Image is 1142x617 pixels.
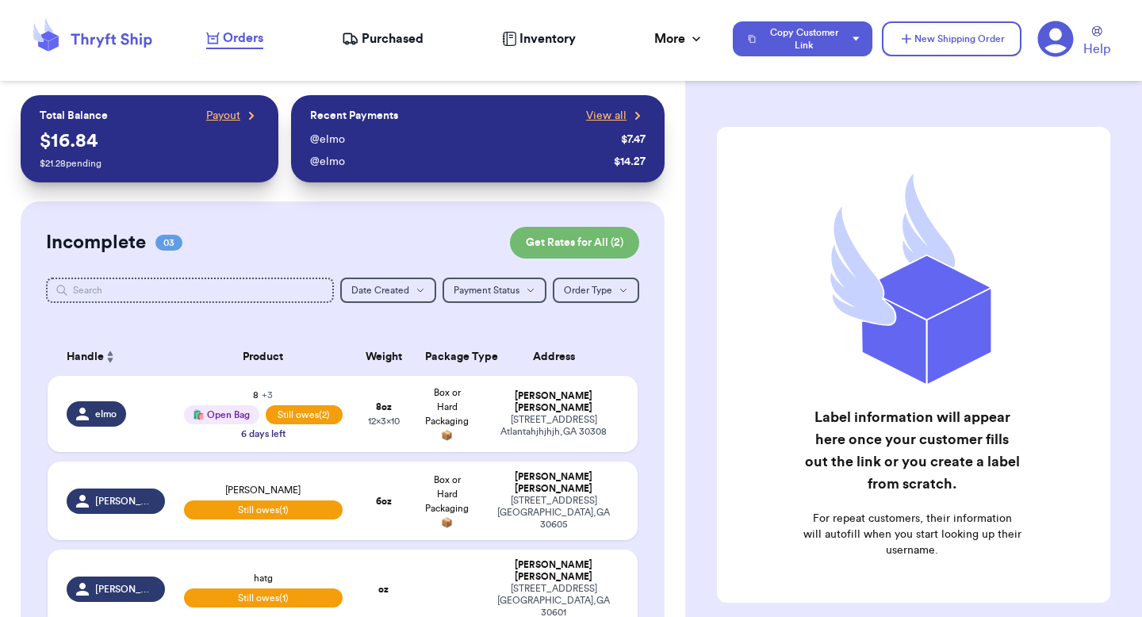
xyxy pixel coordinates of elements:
[40,128,259,154] p: $ 16.84
[1083,40,1110,59] span: Help
[510,227,639,259] button: Get Rates for All (2)
[489,559,619,583] div: [PERSON_NAME] [PERSON_NAME]
[352,338,416,376] th: Weight
[174,338,352,376] th: Product
[489,495,619,531] div: [STREET_ADDRESS] [GEOGRAPHIC_DATA] , GA 30605
[502,29,576,48] a: Inventory
[1083,26,1110,59] a: Help
[376,402,392,412] strong: 8 oz
[95,583,155,596] span: [PERSON_NAME]
[376,496,392,506] strong: 6 oz
[155,235,182,251] span: 03
[206,29,263,49] a: Orders
[479,338,638,376] th: Address
[95,408,117,420] span: elmo
[586,108,627,124] span: View all
[104,347,117,366] button: Sort ascending
[241,427,285,440] div: 6 days left
[425,388,469,440] span: Box or Hard Packaging 📦
[46,278,334,303] input: Search
[184,405,259,424] div: 🛍️ Open Bag
[253,390,273,400] span: 8
[586,108,646,124] a: View all
[310,132,615,148] div: @ elmo
[803,511,1021,558] p: For repeat customers, their information will autofill when you start looking up their username.
[206,108,240,124] span: Payout
[206,108,259,124] a: Payout
[351,286,409,295] span: Date Created
[425,475,469,527] span: Box or Hard Packaging 📦
[519,29,576,48] span: Inventory
[225,485,301,495] span: [PERSON_NAME]
[40,157,259,170] p: $ 21.28 pending
[882,21,1021,56] button: New Shipping Order
[564,286,612,295] span: Order Type
[489,414,619,438] div: [STREET_ADDRESS] Atlantahjhjhjh , GA 30308
[67,349,104,366] span: Handle
[614,154,646,170] div: $ 14.27
[362,29,423,48] span: Purchased
[342,29,423,48] a: Purchased
[454,286,519,295] span: Payment Status
[184,588,343,607] span: Still owes (1)
[223,29,263,48] span: Orders
[489,471,619,495] div: [PERSON_NAME] [PERSON_NAME]
[262,390,273,400] span: + 3
[368,416,400,426] span: 12 x 3 x 10
[340,278,436,303] button: Date Created
[254,573,273,583] span: hatg
[733,21,872,56] button: Copy Customer Link
[40,108,108,124] p: Total Balance
[443,278,546,303] button: Payment Status
[621,132,646,148] div: $ 7.47
[310,108,398,124] p: Recent Payments
[654,29,704,48] div: More
[310,154,607,170] div: @ elmo
[803,406,1021,495] h2: Label information will appear here once your customer fills out the link or you create a label fr...
[553,278,639,303] button: Order Type
[184,500,343,519] span: Still owes (1)
[378,584,389,594] strong: oz
[266,405,343,424] span: Still owes (2)
[95,495,155,508] span: [PERSON_NAME]
[416,338,479,376] th: Package Type
[489,390,619,414] div: [PERSON_NAME] [PERSON_NAME]
[46,230,146,255] h2: Incomplete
